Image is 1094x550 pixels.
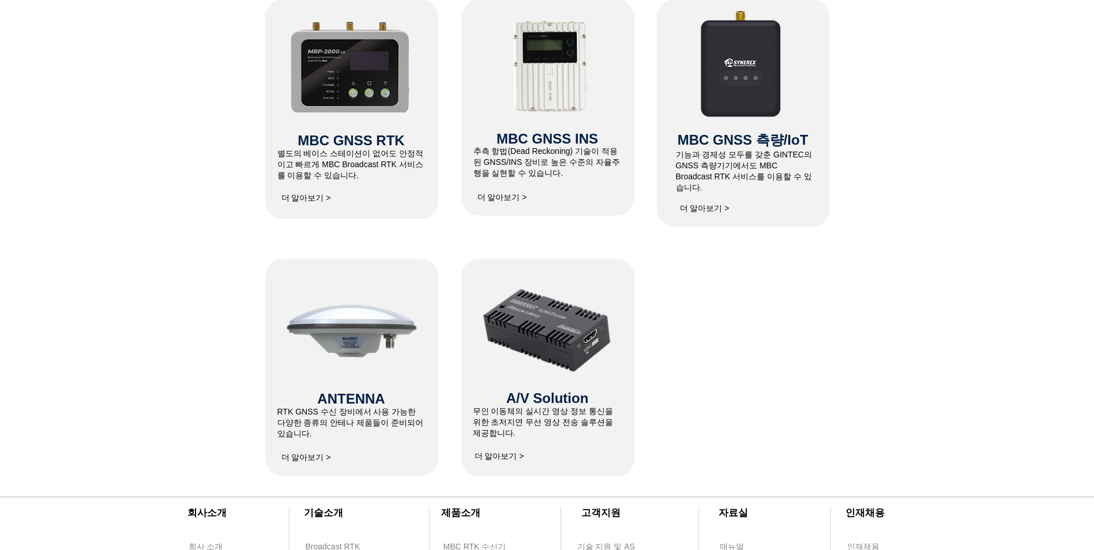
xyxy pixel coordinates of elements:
a: 더 알아보기 > [277,187,335,210]
span: 더 알아보기 > [680,204,730,214]
img: MRP-2000v2-removebg-preview.png [290,18,412,112]
span: MBC GNSS RTK [298,133,404,148]
span: ​무인 이동체의 실시간 영상 정보 통신을 위한 초저지연 무선 영상 전송 솔루션을 제공합니다. [473,406,613,438]
span: ​별도의 베이스 스테이션이 없어도 안정적이고 빠르게 MBC Broadcast RTK 서비스를 이용할 수 있습니다. [277,149,424,180]
span: ​고객지원 [581,507,621,518]
span: 더 알아보기 > [281,193,331,204]
span: 더 알아보기 > [281,453,331,463]
iframe: Wix Chat [881,187,1094,550]
span: ​기술소개 [304,507,343,518]
span: 더 알아보기 > [475,451,524,462]
span: ​기능과 경제성 모두를 갖춘 GINTEC의 GNSS 측량기기에서도 MBC Broadcast RTK 서비스를 이용할 수 있습니다. [676,150,812,192]
span: A/V Solution [506,390,589,406]
a: 더 알아보기 > [676,197,734,220]
a: 더 알아보기 > [473,186,531,209]
span: RTK GNSS 수신 장비에서 사용 가능한 다양한 종류의 안테나 제품들이 준비되어 있습니다. [277,407,424,438]
img: at340-1.png [283,259,421,397]
img: MGI2000_front-removebg-preview (1)_edited.png [498,18,605,118]
span: MBC GNSS 측량/IoT [678,132,809,148]
span: MBC GNSS INS [497,131,598,146]
a: 더 알아보기 > [471,445,528,468]
span: ​인재채용 [845,507,885,518]
span: 더 알아보기 > [478,193,527,203]
span: ​자료실 [719,507,748,518]
a: 더 알아보기 > [277,446,335,469]
span: 추측 항법(Dead Reckoning) 기술이 적용된 GNSS/INS 장비로 높은 수준의 자율주행을 실현할 수 있습니다. [473,146,620,178]
span: ANTENNA [317,391,385,406]
span: ​제품소개 [441,507,480,518]
span: ​회사소개 [187,507,227,518]
img: WiMi5560T_5.png [480,277,615,383]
